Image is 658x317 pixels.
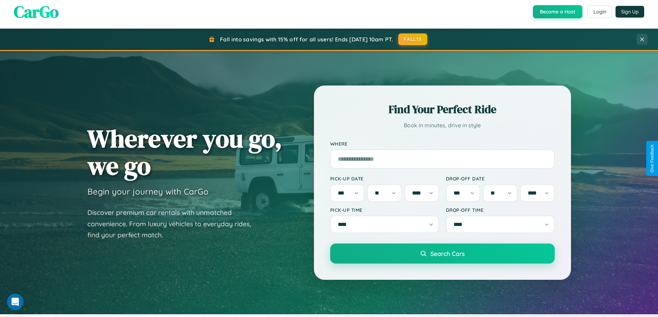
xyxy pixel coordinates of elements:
span: Fall into savings with 15% off for all users! Ends [DATE] 10am PT. [220,36,393,43]
iframe: Intercom live chat [7,294,23,310]
label: Pick-up Time [330,207,439,213]
h3: Begin your journey with CarGo [87,186,209,197]
label: Where [330,141,555,147]
label: Pick-up Date [330,176,439,181]
label: Drop-off Time [446,207,555,213]
button: FALL15 [398,33,427,45]
button: Become a Host [533,5,582,18]
p: Discover premium car rentals with unmatched convenience. From luxury vehicles to everyday rides, ... [87,207,260,241]
button: Search Cars [330,244,555,264]
button: Sign Up [616,6,644,18]
p: Book in minutes, drive in style [330,120,555,130]
button: Login [588,6,612,18]
span: CarGo [14,0,59,23]
span: Search Cars [430,250,465,257]
label: Drop-off Date [446,176,555,181]
h1: Wherever you go, we go [87,125,282,179]
div: Give Feedback [650,145,655,172]
h2: Find Your Perfect Ride [330,102,555,117]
